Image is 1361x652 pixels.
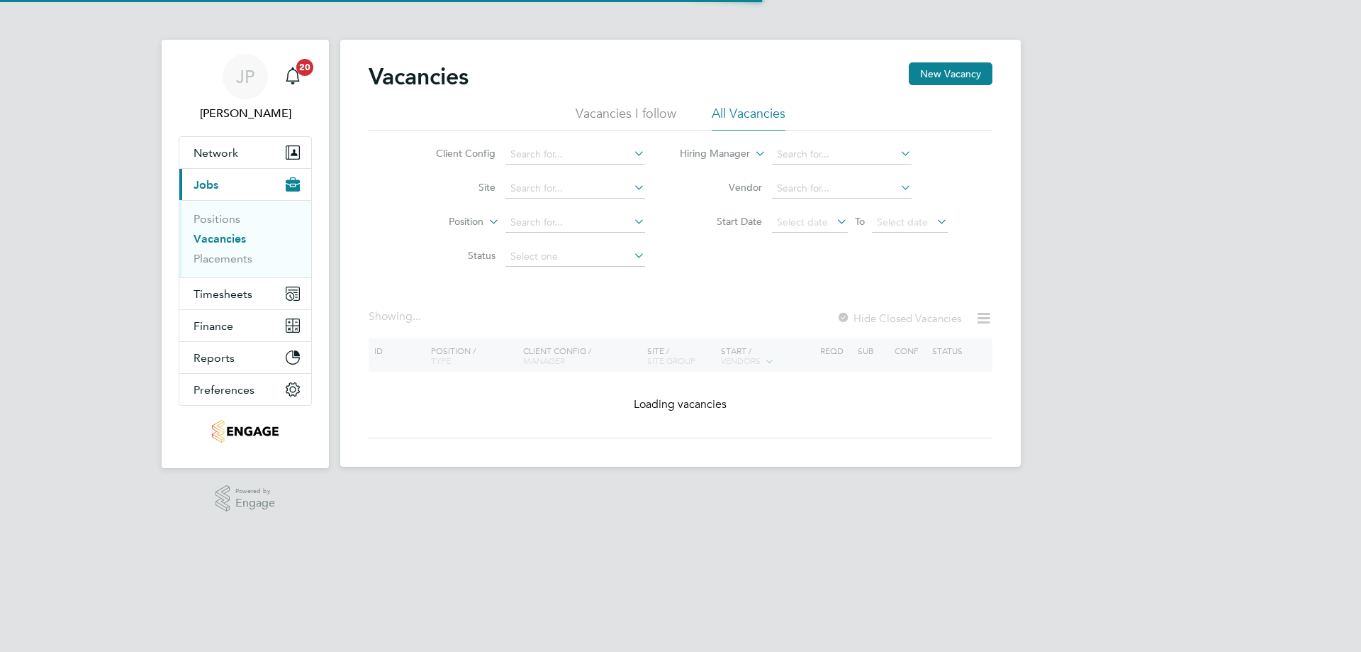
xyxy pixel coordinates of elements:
button: Network [179,137,311,168]
button: New Vacancy [909,62,992,85]
a: JP[PERSON_NAME] [179,54,312,122]
a: Placements [194,252,252,265]
span: Engage [235,497,275,509]
label: Hiring Manager [668,147,750,161]
a: Positions [194,212,240,226]
label: Client Config [414,147,495,160]
span: Powered by [235,485,275,497]
input: Search for... [505,179,645,199]
span: To [851,212,869,231]
span: Reports [194,351,235,365]
div: Showing [369,309,424,324]
button: Timesheets [179,278,311,309]
span: Select date [877,216,928,228]
label: Site [414,181,495,194]
label: Start Date [680,215,762,228]
li: All Vacancies [712,105,785,131]
input: Search for... [772,179,912,199]
span: Timesheets [194,287,252,301]
a: Go to home page [179,420,312,443]
span: Finance [194,319,233,333]
input: Select one [505,247,645,267]
button: Jobs [179,169,311,200]
label: Vendor [680,181,762,194]
img: jambo-logo-retina.png [212,420,278,443]
a: Vacancies [194,232,246,245]
input: Search for... [505,145,645,165]
input: Search for... [505,213,645,233]
h2: Vacancies [369,62,469,91]
span: ... [413,309,421,324]
li: Vacancies I follow [576,105,676,131]
nav: Main navigation [162,40,329,468]
button: Preferences [179,374,311,405]
div: Jobs [179,200,311,277]
span: Preferences [194,383,254,397]
a: 20 [279,54,307,99]
span: Select date [777,216,828,228]
label: Position [402,215,483,229]
button: Finance [179,310,311,341]
label: Hide Closed Vacancies [836,311,961,325]
span: JP [236,67,254,86]
label: Status [414,249,495,262]
span: Network [194,146,238,160]
span: 20 [296,59,313,76]
span: James Pedley [179,105,312,122]
span: Jobs [194,178,218,192]
button: Reports [179,342,311,373]
a: Powered byEngage [215,485,276,512]
input: Search for... [772,145,912,165]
